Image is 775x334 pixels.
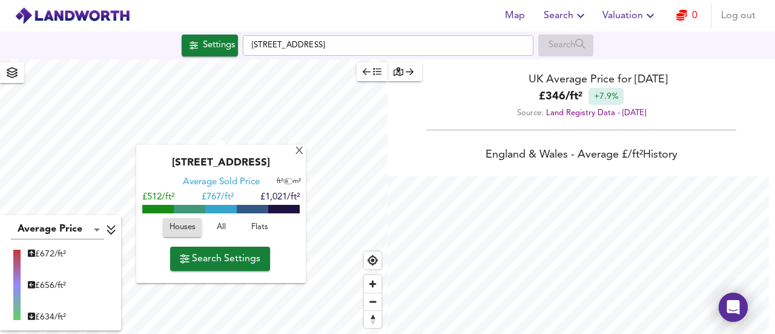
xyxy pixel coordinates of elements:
[243,221,276,235] span: Flats
[589,88,624,105] div: +7.9%
[602,7,658,24] span: Valuation
[11,220,104,239] div: Average Price
[15,7,130,25] img: logo
[182,35,238,56] div: Click to configure Search Settings
[716,4,760,28] button: Log out
[28,311,66,323] div: £ 634/ft²
[500,7,529,24] span: Map
[170,247,270,271] button: Search Settings
[202,218,240,237] button: All
[182,35,238,56] button: Settings
[293,178,301,185] span: m²
[364,293,381,310] button: Zoom out
[364,310,381,328] button: Reset bearing to north
[142,157,300,176] div: [STREET_ADDRESS]
[495,4,534,28] button: Map
[719,293,748,322] div: Open Intercom Messenger
[676,7,697,24] a: 0
[277,178,283,185] span: ft²
[539,4,593,28] button: Search
[28,248,66,260] div: £ 672/ft²
[202,193,234,202] span: £ 767/ft²
[544,7,588,24] span: Search
[183,176,260,189] div: Average Sold Price
[364,252,381,269] button: Find my location
[364,311,381,328] span: Reset bearing to north
[243,35,533,56] input: Enter a location...
[163,218,202,237] button: Houses
[260,193,300,202] span: £1,021/ft²
[364,275,381,293] button: Zoom in
[539,89,582,105] b: £ 346 / ft²
[294,146,305,158] div: X
[205,221,237,235] span: All
[546,109,646,117] a: Land Registry Data - [DATE]
[667,4,706,28] button: 0
[203,38,235,53] div: Settings
[387,147,775,164] div: England & Wales - Average £/ ft² History
[180,250,260,267] span: Search Settings
[721,7,756,24] span: Log out
[387,105,775,121] div: Source:
[28,279,66,292] div: £ 656/ft²
[169,221,196,235] span: Houses
[598,4,662,28] button: Valuation
[538,35,593,56] div: Enable a Source before running a Search
[142,193,174,202] span: £512/ft²
[387,72,775,88] div: UK Average Price for [DATE]
[240,218,279,237] button: Flats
